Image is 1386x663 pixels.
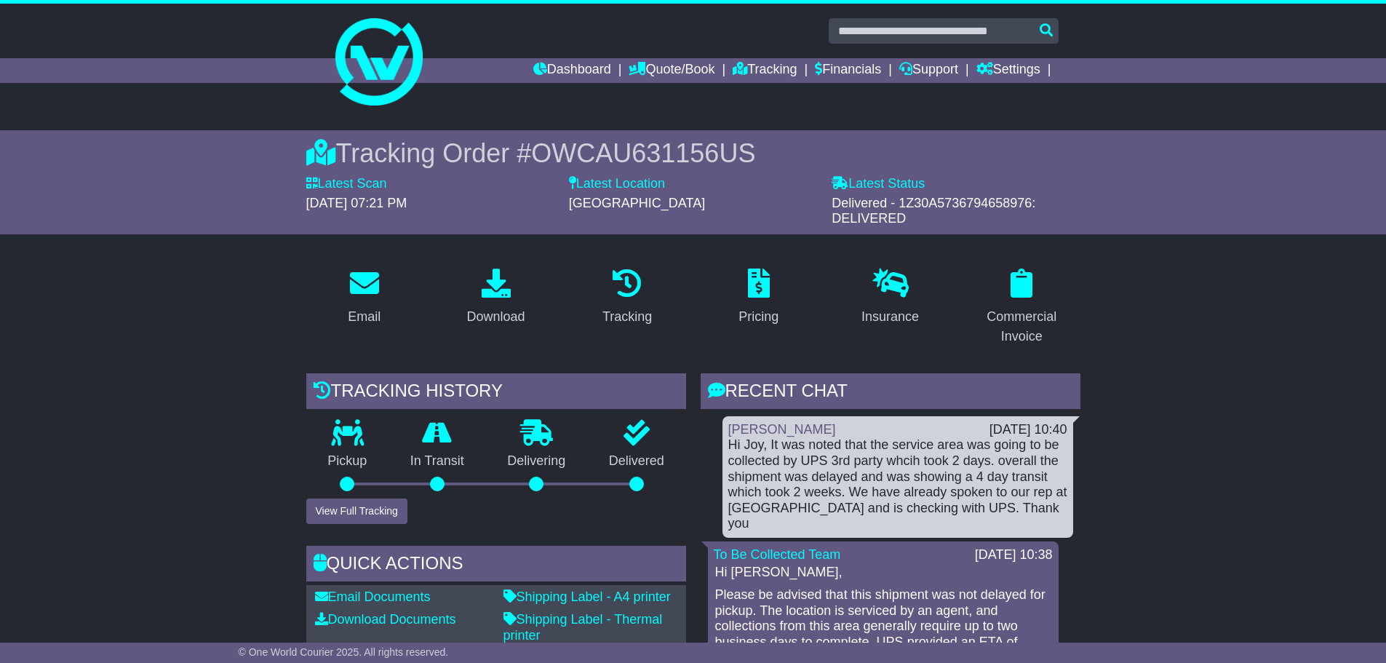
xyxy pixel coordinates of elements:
[466,307,525,327] div: Download
[389,453,486,469] p: In Transit
[832,196,1035,226] span: Delivered - 1Z30A5736794658976: DELIVERED
[569,196,705,210] span: [GEOGRAPHIC_DATA]
[973,307,1071,346] div: Commercial Invoice
[486,453,588,469] p: Delivering
[338,263,390,332] a: Email
[531,138,755,168] span: OWCAU631156US
[899,58,958,83] a: Support
[593,263,661,332] a: Tracking
[832,176,925,192] label: Latest Status
[728,422,836,437] a: [PERSON_NAME]
[714,547,841,562] a: To Be Collected Team
[733,58,797,83] a: Tracking
[861,307,919,327] div: Insurance
[976,58,1040,83] a: Settings
[533,58,611,83] a: Dashboard
[738,307,778,327] div: Pricing
[239,646,449,658] span: © One World Courier 2025. All rights reserved.
[729,263,788,332] a: Pricing
[602,307,652,327] div: Tracking
[457,263,534,332] a: Download
[306,176,387,192] label: Latest Scan
[503,589,671,604] a: Shipping Label - A4 printer
[306,453,389,469] p: Pickup
[715,565,1051,581] p: Hi [PERSON_NAME],
[701,373,1080,413] div: RECENT CHAT
[569,176,665,192] label: Latest Location
[815,58,881,83] a: Financials
[989,422,1067,438] div: [DATE] 10:40
[315,589,431,604] a: Email Documents
[306,138,1080,169] div: Tracking Order #
[728,437,1067,532] div: Hi Joy, It was noted that the service area was going to be collected by UPS 3rd party whcih took ...
[852,263,928,332] a: Insurance
[315,612,456,627] a: Download Documents
[306,373,686,413] div: Tracking history
[629,58,714,83] a: Quote/Book
[963,263,1080,352] a: Commercial Invoice
[587,453,686,469] p: Delivered
[348,307,381,327] div: Email
[306,196,407,210] span: [DATE] 07:21 PM
[503,612,663,643] a: Shipping Label - Thermal printer
[975,547,1053,563] div: [DATE] 10:38
[306,499,407,524] button: View Full Tracking
[306,546,686,585] div: Quick Actions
